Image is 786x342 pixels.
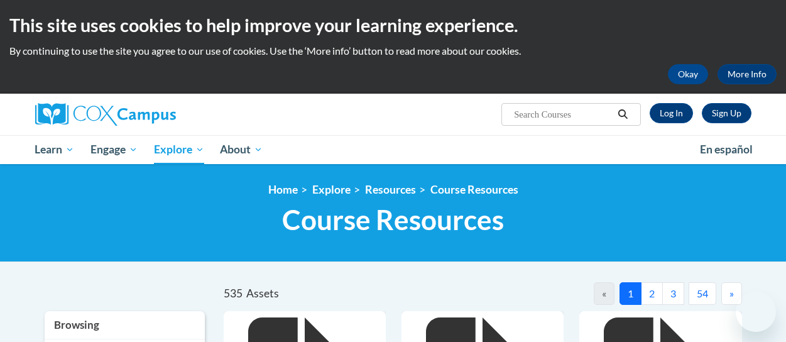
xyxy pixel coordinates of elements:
p: By continuing to use the site you agree to our use of cookies. Use the ‘More info’ button to read... [9,44,777,58]
iframe: Button to launch messaging window [736,292,776,332]
a: En español [692,136,761,163]
button: 54 [689,282,716,305]
button: Next [721,282,742,305]
button: Okay [668,64,708,84]
a: Explore [146,135,212,164]
button: 3 [662,282,684,305]
span: Course Resources [282,203,504,236]
a: Engage [82,135,146,164]
button: 2 [641,282,663,305]
span: Learn [35,142,74,157]
span: About [220,142,263,157]
span: Explore [154,142,204,157]
img: Cox Campus [35,103,176,126]
a: More Info [718,64,777,84]
h3: Browsing [54,317,195,333]
div: Main menu [26,135,761,164]
a: Learn [27,135,83,164]
a: Resources [365,183,416,196]
span: Assets [246,287,279,300]
span: Engage [90,142,138,157]
span: En español [700,143,753,156]
a: Course Resources [430,183,518,196]
button: 1 [620,282,641,305]
a: Register [702,103,751,123]
button: Search [613,107,632,122]
span: » [729,287,734,299]
nav: Pagination Navigation [483,282,742,305]
a: Cox Campus [35,103,261,126]
h2: This site uses cookies to help improve your learning experience. [9,13,777,38]
span: 535 [224,287,243,300]
a: Log In [650,103,693,123]
a: About [212,135,271,164]
input: Search Courses [513,107,613,122]
a: Explore [312,183,351,196]
a: Home [268,183,298,196]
